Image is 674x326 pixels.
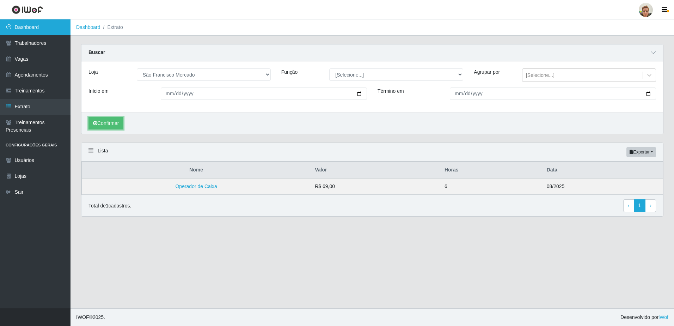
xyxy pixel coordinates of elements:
[311,178,440,195] td: R$ 69,00
[526,72,554,79] div: [Selecione...]
[88,68,98,76] label: Loja
[311,162,440,179] th: Valor
[474,68,500,76] label: Agrupar por
[645,199,656,212] a: Next
[281,68,298,76] label: Função
[623,199,656,212] nav: pagination
[440,178,543,195] td: 6
[440,162,543,179] th: Horas
[620,314,668,321] span: Desenvolvido por
[543,162,663,179] th: Data
[76,314,89,320] span: IWOF
[88,49,105,55] strong: Buscar
[175,183,217,189] a: Operador de Caixa
[628,203,630,208] span: ‹
[71,19,674,36] nav: breadcrumb
[623,199,634,212] a: Previous
[100,24,123,31] li: Extrato
[81,143,663,162] div: Lista
[12,5,43,14] img: CoreUI Logo
[76,24,100,30] a: Dashboard
[450,87,656,100] input: 00/00/0000
[378,87,404,95] label: Término em
[88,87,109,95] label: Início em
[76,314,105,321] span: © 2025 .
[650,203,651,208] span: ›
[88,202,131,210] p: Total de 1 cadastros.
[626,147,656,157] button: Exportar
[88,117,123,129] button: Confirmar
[634,199,646,212] a: 1
[161,87,367,100] input: 00/00/0000
[543,178,663,195] td: 08/2025
[82,162,311,179] th: Nome
[658,314,668,320] a: iWof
